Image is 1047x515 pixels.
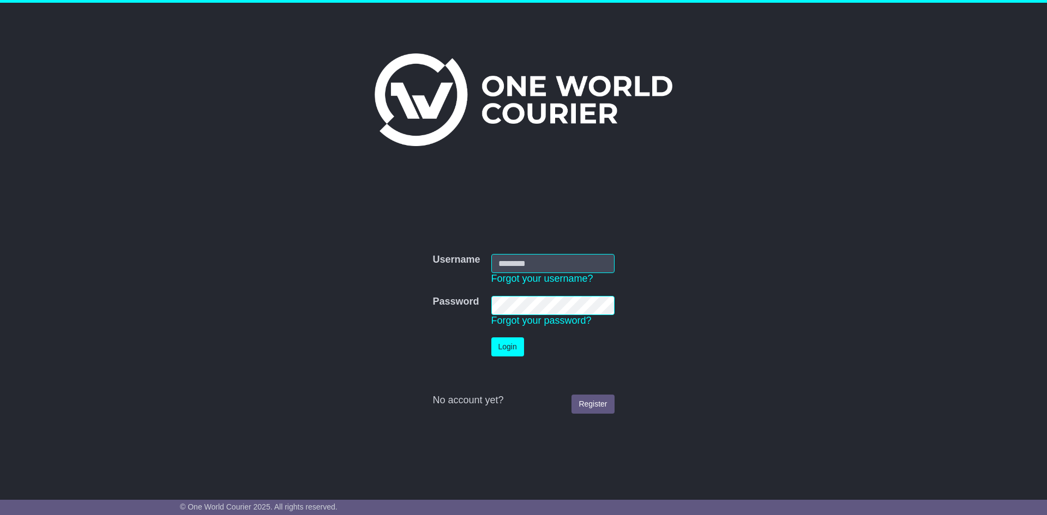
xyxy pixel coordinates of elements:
button: Login [491,337,524,356]
span: © One World Courier 2025. All rights reserved. [180,502,338,511]
a: Register [571,395,614,414]
img: One World [375,53,672,146]
a: Forgot your password? [491,315,592,326]
a: Forgot your username? [491,273,593,284]
label: Username [432,254,480,266]
div: No account yet? [432,395,614,407]
label: Password [432,296,479,308]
